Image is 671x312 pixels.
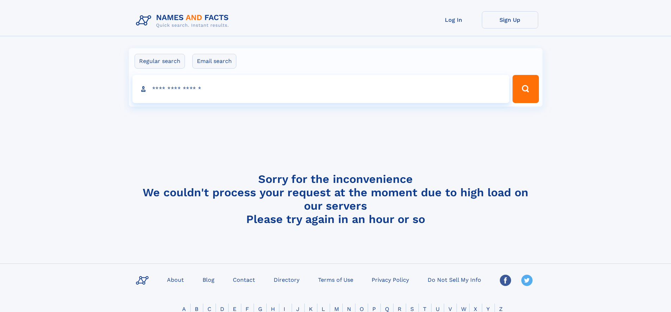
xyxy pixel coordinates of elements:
a: Contact [230,274,258,285]
a: Terms of Use [315,274,356,285]
img: Twitter [521,275,533,286]
img: Logo Names and Facts [133,11,235,30]
img: Facebook [500,275,511,286]
h4: Sorry for the inconvenience We couldn't process your request at the moment due to high load on ou... [133,172,538,226]
a: Privacy Policy [369,274,412,285]
a: Log In [425,11,482,28]
button: Search Button [512,75,539,103]
a: Do Not Sell My Info [425,274,484,285]
a: Sign Up [482,11,538,28]
a: Blog [200,274,217,285]
a: About [164,274,187,285]
label: Regular search [135,54,185,69]
input: search input [132,75,510,103]
a: Directory [271,274,302,285]
label: Email search [192,54,236,69]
